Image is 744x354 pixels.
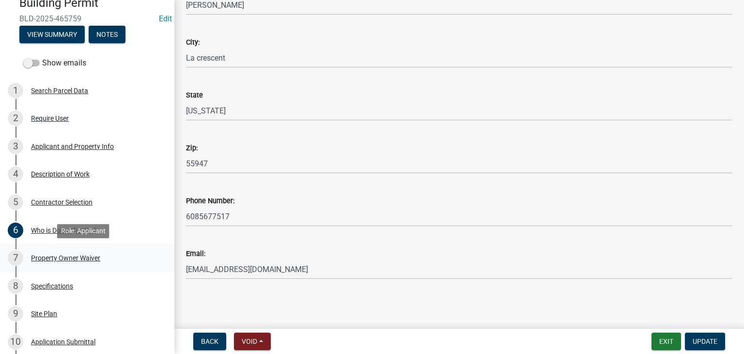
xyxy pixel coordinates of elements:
[186,92,203,99] label: State
[8,306,23,322] div: 9
[31,115,69,122] div: Require User
[89,31,125,39] wm-modal-confirm: Notes
[186,198,234,205] label: Phone Number:
[31,227,98,234] div: Who is Doing the Work
[186,145,198,152] label: Zip:
[89,26,125,43] button: Notes
[186,251,205,257] label: Email:
[57,224,109,238] div: Role: Applicant
[31,199,93,206] div: Contractor Selection
[31,171,90,177] div: Description of Work
[31,87,88,94] div: Search Parcel Data
[8,278,23,294] div: 8
[8,111,23,126] div: 2
[31,310,57,317] div: Site Plan
[8,166,23,182] div: 4
[234,333,271,350] button: Void
[693,338,717,345] span: Update
[19,26,85,43] button: View Summary
[31,283,73,290] div: Specifications
[19,31,85,39] wm-modal-confirm: Summary
[242,338,257,345] span: Void
[651,333,681,350] button: Exit
[8,83,23,98] div: 1
[8,334,23,350] div: 10
[8,250,23,266] div: 7
[31,143,114,150] div: Applicant and Property Info
[8,139,23,154] div: 3
[193,333,226,350] button: Back
[159,14,172,23] a: Edit
[186,39,200,46] label: City:
[31,255,100,261] div: Property Owner Waiver
[19,14,155,23] span: BLD-2025-465759
[159,14,172,23] wm-modal-confirm: Edit Application Number
[685,333,725,350] button: Update
[31,338,95,345] div: Application Submittal
[201,338,218,345] span: Back
[23,57,86,69] label: Show emails
[8,223,23,238] div: 6
[8,194,23,210] div: 5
